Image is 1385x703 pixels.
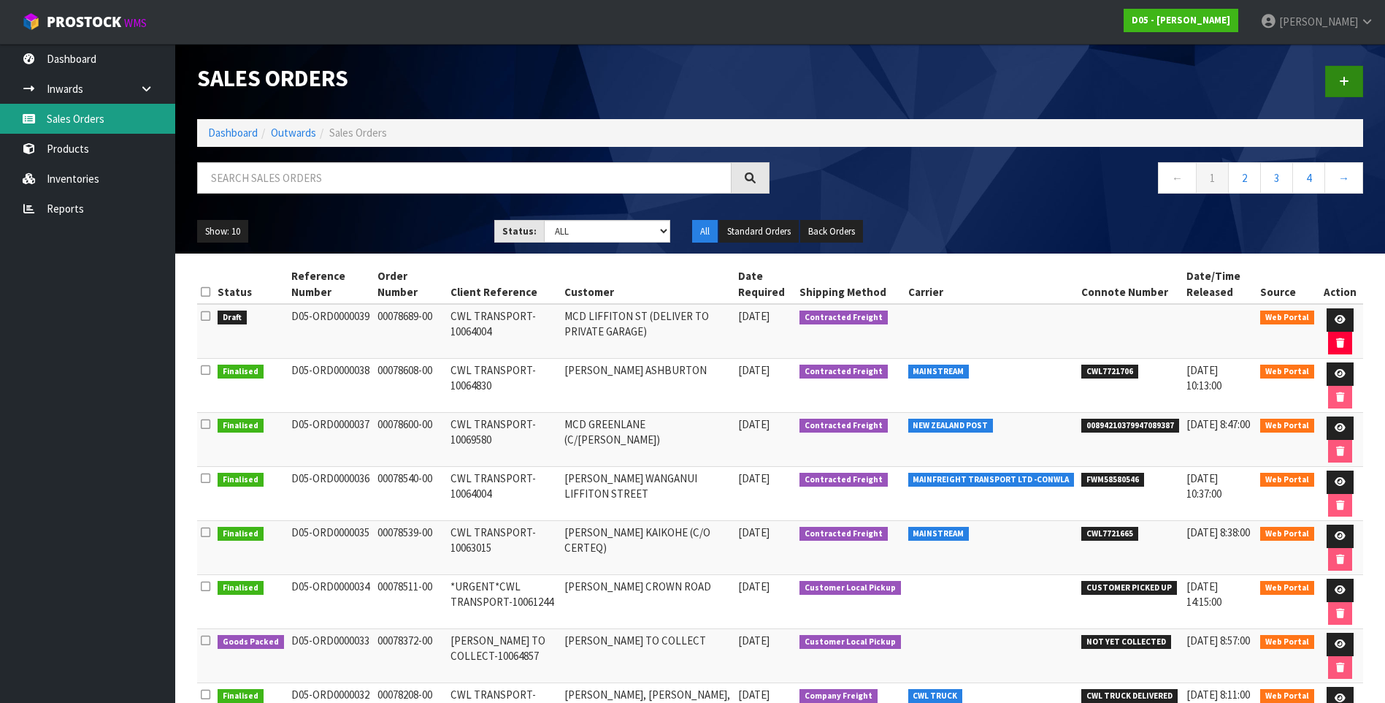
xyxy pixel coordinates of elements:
span: [PERSON_NAME] [1279,15,1358,28]
span: [DATE] 8:38:00 [1186,525,1250,539]
button: All [692,220,718,243]
span: NEW ZEALAND POST [908,419,994,433]
span: Finalised [218,473,264,487]
td: 00078600-00 [374,413,447,467]
th: Date Required [734,265,796,304]
span: [DATE] [738,688,770,702]
span: CUSTOMER PICKED UP [1081,581,1177,596]
th: Reference Number [288,265,375,304]
td: D05-ORD0000037 [288,413,375,467]
strong: D05 - [PERSON_NAME] [1132,14,1230,26]
span: Web Portal [1260,365,1314,379]
td: [PERSON_NAME] ASHBURTON [561,359,734,413]
span: Web Portal [1260,419,1314,433]
a: → [1324,162,1363,194]
button: Standard Orders [719,220,799,243]
th: Shipping Method [796,265,905,304]
span: Finalised [218,527,264,541]
span: Contracted Freight [799,311,888,325]
td: [PERSON_NAME] TO COLLECT [561,629,734,683]
td: CWL TRANSPORT-10064830 [447,359,561,413]
th: Connote Number [1078,265,1183,304]
td: 00078608-00 [374,359,447,413]
span: Goods Packed [218,635,284,650]
span: [DATE] 8:11:00 [1186,688,1250,702]
span: Finalised [218,581,264,596]
td: D05-ORD0000035 [288,521,375,575]
span: Contracted Freight [799,365,888,379]
td: D05-ORD0000036 [288,467,375,521]
td: 00078511-00 [374,575,447,629]
input: Search sales orders [197,162,732,194]
td: D05-ORD0000033 [288,629,375,683]
td: [PERSON_NAME] KAIKOHE (C/O CERTEQ) [561,521,734,575]
span: FWM58580546 [1081,473,1144,487]
span: Contracted Freight [799,527,888,541]
span: 00894210379947089387 [1081,419,1179,433]
span: [DATE] [738,579,770,593]
span: Web Portal [1260,581,1314,596]
th: Date/Time Released [1183,265,1257,304]
span: Web Portal [1260,527,1314,541]
span: Web Portal [1260,635,1314,650]
td: D05-ORD0000038 [288,359,375,413]
strong: Status: [502,225,537,237]
span: MAINFREIGHT TRANSPORT LTD -CONWLA [908,473,1075,487]
span: Web Portal [1260,311,1314,325]
a: ← [1158,162,1197,194]
button: Back Orders [800,220,863,243]
td: 00078540-00 [374,467,447,521]
span: [DATE] [738,525,770,539]
span: [DATE] 14:15:00 [1186,579,1221,609]
span: CWL7721665 [1081,527,1138,541]
td: [PERSON_NAME] CROWN ROAD [561,575,734,629]
span: [DATE] [738,309,770,323]
th: Source [1257,265,1318,304]
a: 2 [1228,162,1261,194]
span: Web Portal [1260,473,1314,487]
span: [DATE] [738,417,770,431]
span: [DATE] 10:13:00 [1186,363,1221,392]
span: Contracted Freight [799,419,888,433]
span: MAINSTREAM [908,527,970,541]
th: Order Number [374,265,447,304]
span: [DATE] [738,471,770,485]
a: 4 [1292,162,1325,194]
td: MCD GREENLANE (C/[PERSON_NAME]) [561,413,734,467]
span: Finalised [218,365,264,379]
td: CWL TRANSPORT-10063015 [447,521,561,575]
td: *URGENT*CWL TRANSPORT-10061244 [447,575,561,629]
span: Finalised [218,419,264,433]
td: CWL TRANSPORT-10064004 [447,467,561,521]
img: cube-alt.png [22,12,40,31]
span: MAINSTREAM [908,365,970,379]
a: Dashboard [208,126,258,140]
h1: Sales Orders [197,66,770,91]
span: CWL7721706 [1081,365,1138,379]
span: Customer Local Pickup [799,635,901,650]
td: 00078372-00 [374,629,447,683]
span: Draft [218,311,247,325]
th: Customer [561,265,734,304]
span: Customer Local Pickup [799,581,901,596]
th: Status [214,265,288,304]
span: Sales Orders [329,126,387,140]
a: Outwards [271,126,316,140]
td: MCD LIFFITON ST (DELIVER TO PRIVATE GARAGE) [561,304,734,359]
td: 00078689-00 [374,304,447,359]
nav: Page navigation [791,162,1364,198]
span: [DATE] 8:57:00 [1186,634,1250,647]
td: [PERSON_NAME] TO COLLECT-10064857 [447,629,561,683]
th: Carrier [905,265,1078,304]
a: 1 [1196,162,1229,194]
td: [PERSON_NAME] WANGANUI LIFFITON STREET [561,467,734,521]
td: D05-ORD0000034 [288,575,375,629]
small: WMS [124,16,147,30]
button: Show: 10 [197,220,248,243]
span: NOT YET COLLECTED [1081,635,1171,650]
span: ProStock [47,12,121,31]
td: CWL TRANSPORT-10069580 [447,413,561,467]
td: 00078539-00 [374,521,447,575]
span: [DATE] 8:47:00 [1186,417,1250,431]
th: Action [1318,265,1363,304]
